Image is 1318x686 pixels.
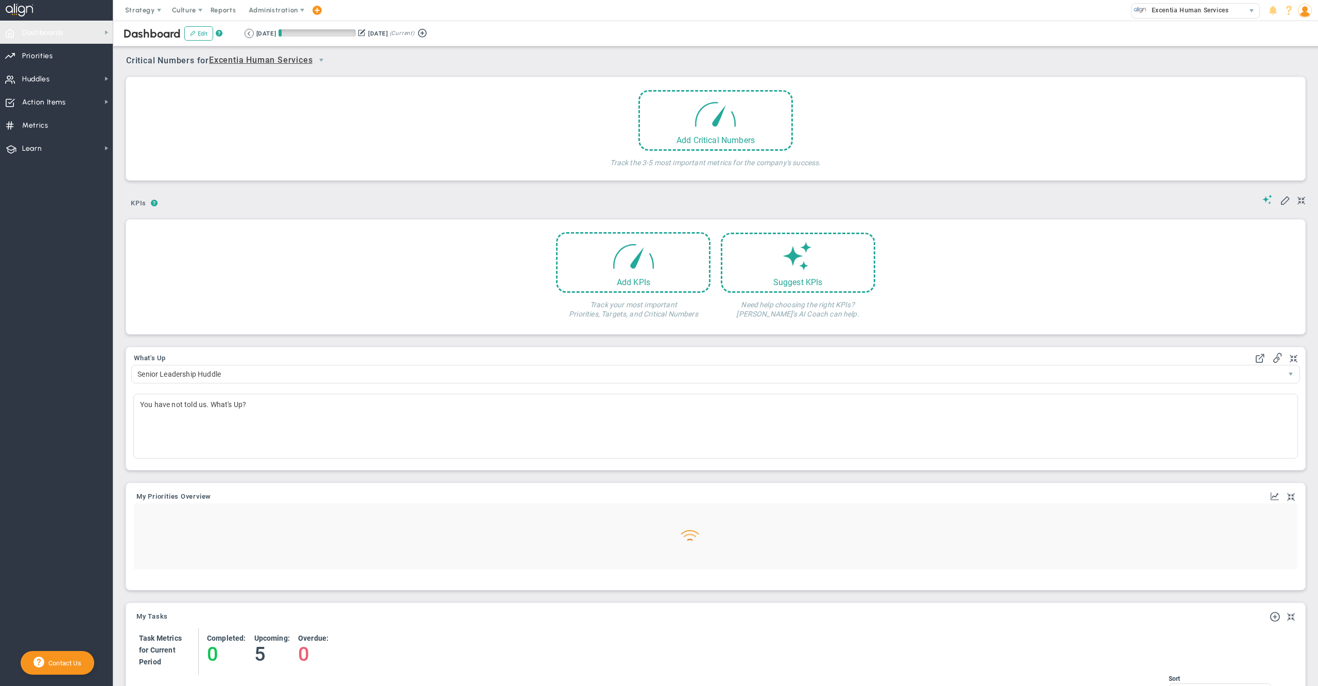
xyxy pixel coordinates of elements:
button: My Priorities Overview [136,493,211,501]
h4: Upcoming: [254,634,290,643]
span: Strategy [125,6,155,14]
div: Sort [1169,675,1272,682]
h4: Overdue: [298,634,328,643]
h4: 0 [298,643,328,665]
span: Culture [172,6,196,14]
span: Excentia Human Services [209,54,313,67]
h4: Completed: [207,634,246,643]
button: What's Up [134,355,166,363]
h4: Track your most important Priorities, Targets, and Critical Numbers [556,293,710,319]
div: Suggest KPIs [722,277,874,287]
button: Go to previous period [245,29,254,38]
h4: 0 [207,643,246,665]
div: [DATE] [256,29,276,38]
span: KPIs [126,195,151,212]
div: [DATE] [368,29,388,38]
h4: Need help choosing the right KPIs? [PERSON_NAME]'s AI Coach can help. [721,293,875,319]
h4: Track the 3-5 most important metrics for the company's success. [610,151,821,167]
span: What's Up [134,355,166,362]
div: Period Progress: 4% Day 53 of 1071 with 1018 remaining. [279,29,356,37]
h4: Task Metrics [139,634,182,643]
a: My Tasks [136,613,168,621]
div: Add KPIs [558,277,709,287]
span: Critical Numbers for [126,51,333,71]
span: Period [139,658,161,666]
button: Edit [184,26,213,41]
span: Metrics [22,115,48,136]
span: My Tasks [136,613,168,620]
span: Contact Us [44,659,81,667]
span: select [1282,365,1299,383]
div: Add Critical Numbers [640,135,791,145]
span: for Current [139,646,176,654]
span: Senior Leadership Huddle [132,365,1282,383]
div: You have not told us. What's Up? [133,394,1298,459]
span: Learn [22,138,42,160]
span: Dashboards [22,22,64,44]
span: Administration [249,6,298,14]
span: Priorities [22,45,53,67]
span: select [313,51,330,69]
img: 187439.Person.photo [1298,4,1312,17]
h4: 5 [254,643,290,665]
img: 32836.Company.photo [1134,4,1147,16]
button: KPIs [126,195,151,213]
span: Action Items [22,92,66,113]
span: Edit My KPIs [1280,195,1290,205]
span: Huddles [22,68,50,90]
span: Suggestions (AI Feature) [1262,195,1273,204]
span: Dashboard [124,27,181,41]
span: My Priorities Overview [136,493,211,500]
span: Excentia Human Services [1147,4,1228,17]
span: (Current) [390,29,414,38]
span: select [1244,4,1259,18]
